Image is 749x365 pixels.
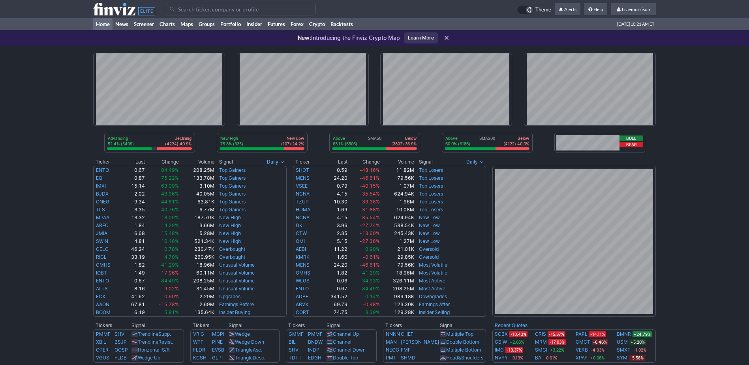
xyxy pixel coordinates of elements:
a: Top Losers [419,191,443,197]
span: Theme [535,6,551,14]
p: Below [391,135,417,141]
a: Portfolio [218,18,244,30]
a: PMT [386,355,396,361]
a: ENTO [96,278,109,284]
span: 75.22% [161,175,179,181]
a: EVSB [212,347,224,353]
a: ENTO [296,286,309,292]
a: IOBT [96,270,107,276]
a: SMCI [535,346,547,354]
a: ORIS [535,330,546,338]
p: New High [220,135,243,141]
a: Top Losers [419,183,443,189]
p: (4122) 40.0% [503,141,529,147]
span: 40.76% [161,207,179,213]
td: 1.60 [320,253,348,261]
span: [DATE] 10:21 AM ET [617,18,654,30]
a: BMNR [617,330,631,338]
td: 0.59 [320,166,348,174]
span: -48.16% [360,167,380,173]
a: TrendlineResist. [138,339,173,345]
span: Trendline [138,339,158,345]
a: Top Gainers [219,183,246,189]
td: 18.96M [380,269,415,277]
span: -13.60% [360,230,380,236]
a: Most Volatile [419,270,447,276]
a: GMHS [296,270,310,276]
a: OPER [96,347,109,353]
a: Multiple Top [446,331,473,337]
span: -46.61% [360,262,380,268]
a: Channel Down [333,347,366,353]
a: IMXI [96,183,106,189]
a: ADBE [296,294,308,299]
td: 79.56K [380,261,415,269]
td: 3.10M [179,182,215,190]
a: BA [535,354,541,362]
td: 15.14 [122,182,146,190]
a: New High [219,238,241,244]
span: Asc. [253,347,262,353]
span: -27.36% [360,238,380,244]
td: 0.06 [320,277,348,285]
a: Alerts [555,3,580,16]
a: New High [219,214,241,220]
td: 2.02 [122,190,146,198]
a: Insider Buying [219,309,250,315]
a: Wedge [235,331,250,337]
div: SMA50 [332,135,417,147]
p: Above [445,135,470,141]
td: 10.30 [320,198,348,206]
span: -46.61% [360,175,380,181]
a: Unusual Volume [219,286,255,292]
a: Screener [131,18,157,30]
a: Recent Quotes [495,322,527,328]
a: Oversold [419,254,439,260]
a: Wedge Down [235,339,264,345]
a: Overbought [219,254,245,260]
a: SHV [115,331,124,337]
td: 5.28M [179,230,215,237]
span: -40.15% [360,183,380,189]
a: OMI [296,238,305,244]
td: 4.15 [320,190,348,198]
span: -27.74% [360,222,380,228]
a: USM [617,338,628,346]
span: Daily [466,158,478,166]
span: New: [298,34,311,41]
span: 41.29% [362,270,380,276]
a: Unusual Volume [219,262,255,268]
th: Last [320,158,348,166]
td: 3.66M [179,222,215,230]
td: 133.78M [179,174,215,182]
a: AEBI [296,246,306,252]
a: Top Losers [419,199,443,205]
span: 84.49% [161,278,179,284]
th: Ticker [293,158,321,166]
a: WTF [193,339,203,345]
a: ONEG [96,199,109,205]
a: New Low [419,238,440,244]
a: SWIN [96,238,108,244]
a: FCX [96,294,105,299]
span: 43.96% [161,191,179,197]
a: Learn More [404,32,438,43]
a: TrendlineSupp. [138,331,171,337]
a: Groups [196,18,218,30]
a: CMCT [576,338,590,346]
th: Ticker [93,158,122,166]
a: GMHS [96,262,111,268]
td: 230.47K [179,245,215,253]
td: 1.49 [122,269,146,277]
a: KMRK [296,254,310,260]
a: BOOM [96,309,111,315]
td: 3.35 [122,206,146,214]
td: 18.96M [179,261,215,269]
a: TriangleAsc. [235,347,262,353]
td: 0.67 [122,166,146,174]
a: Backtests [328,18,356,30]
td: 245.43K [380,230,415,237]
a: Most Active [419,286,445,292]
span: -0.61% [363,254,380,260]
a: Multiple Bottom [446,347,481,353]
